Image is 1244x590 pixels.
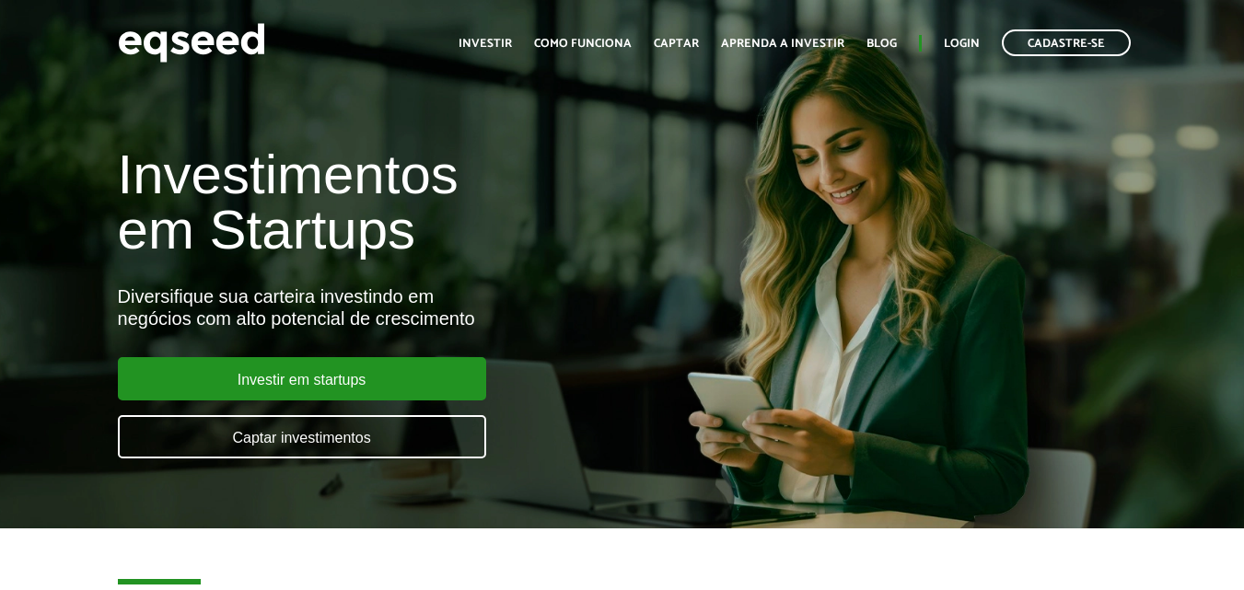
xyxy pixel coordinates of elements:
[118,415,486,458] a: Captar investimentos
[118,147,713,258] h1: Investimentos em Startups
[866,38,897,50] a: Blog
[459,38,512,50] a: Investir
[1002,29,1131,56] a: Cadastre-se
[118,18,265,67] img: EqSeed
[654,38,699,50] a: Captar
[118,357,486,400] a: Investir em startups
[534,38,632,50] a: Como funciona
[944,38,980,50] a: Login
[721,38,844,50] a: Aprenda a investir
[118,285,713,330] div: Diversifique sua carteira investindo em negócios com alto potencial de crescimento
